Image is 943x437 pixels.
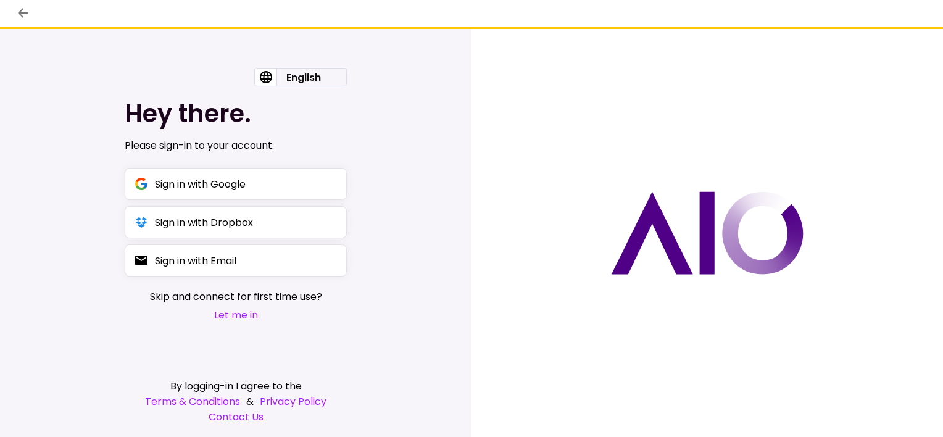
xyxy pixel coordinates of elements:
[260,394,326,409] a: Privacy Policy
[125,244,347,277] button: Sign in with Email
[125,206,347,238] button: Sign in with Dropbox
[125,168,347,200] button: Sign in with Google
[145,394,240,409] a: Terms & Conditions
[155,177,246,192] div: Sign in with Google
[12,2,33,23] button: back
[125,409,347,425] a: Contact Us
[276,69,331,86] div: English
[125,99,347,128] h1: Hey there.
[150,289,322,304] span: Skip and connect for first time use?
[125,394,347,409] div: &
[150,307,322,323] button: Let me in
[155,253,236,268] div: Sign in with Email
[125,378,347,394] div: By logging-in I agree to the
[155,215,253,230] div: Sign in with Dropbox
[611,191,804,275] img: AIO logo
[125,138,347,153] div: Please sign-in to your account.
